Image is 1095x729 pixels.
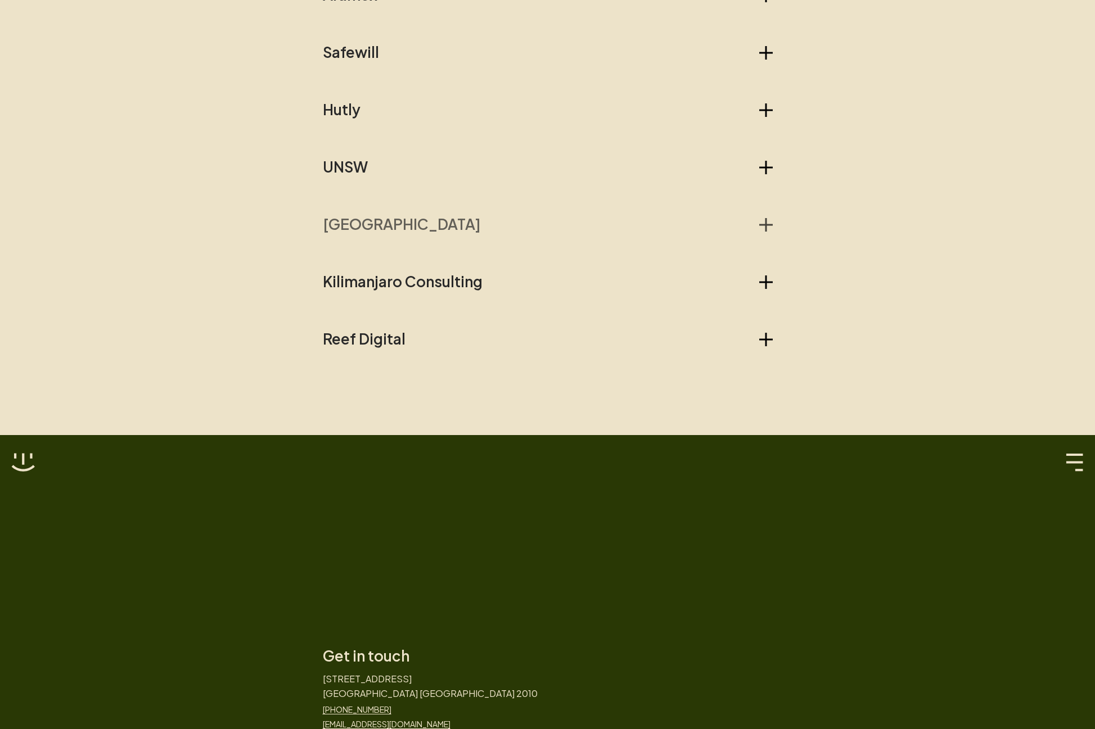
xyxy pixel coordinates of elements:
h2: Safewill [323,43,379,61]
button: UNSW [323,158,773,176]
button: Safewill [323,43,773,61]
button: [GEOGRAPHIC_DATA] [323,215,773,233]
a: [PHONE_NUMBER] [323,703,538,716]
button: Reef Digital [323,330,773,348]
h2: Reef Digital [323,330,405,348]
h2: UNSW [323,158,368,176]
button: Kilimanjaro Consulting [323,273,773,291]
h2: Get in touch [323,647,538,665]
h2: [GEOGRAPHIC_DATA] [323,215,481,233]
h2: Hutly [323,101,361,119]
h2: Kilimanjaro Consulting [323,273,483,291]
p: [STREET_ADDRESS] [GEOGRAPHIC_DATA] [GEOGRAPHIC_DATA] 2010 [323,672,538,701]
button: Hutly [323,101,773,119]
